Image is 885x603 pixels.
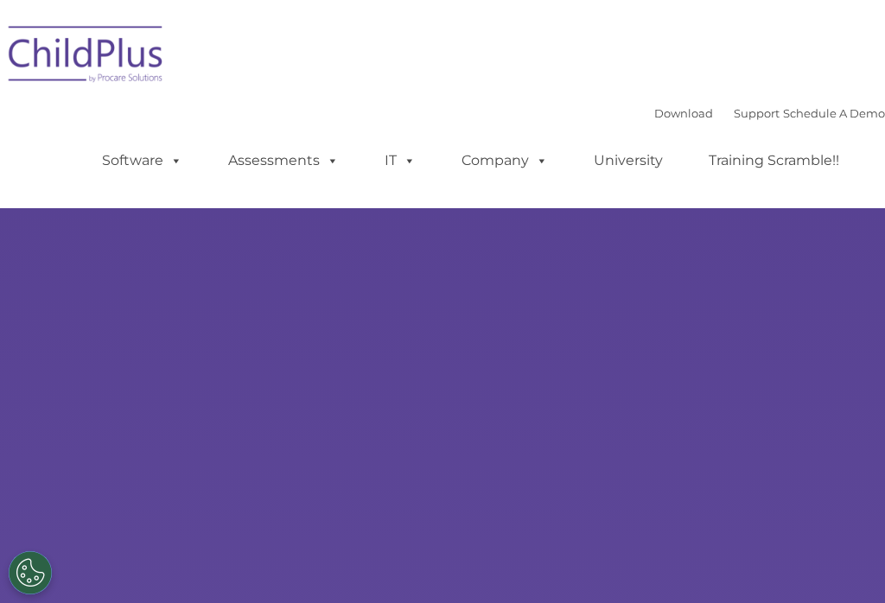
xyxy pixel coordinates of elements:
[783,106,885,120] a: Schedule A Demo
[211,143,356,178] a: Assessments
[576,143,680,178] a: University
[734,106,780,120] a: Support
[9,551,52,594] button: Cookies Settings
[691,143,856,178] a: Training Scramble!!
[85,143,200,178] a: Software
[367,143,433,178] a: IT
[444,143,565,178] a: Company
[654,106,713,120] a: Download
[654,106,885,120] font: |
